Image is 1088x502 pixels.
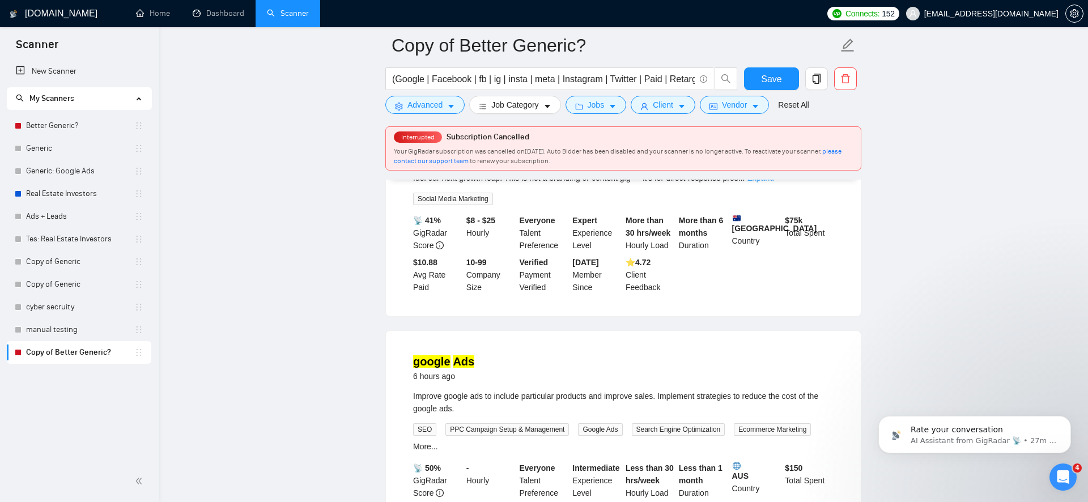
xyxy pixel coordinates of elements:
a: homeHome [136,8,170,18]
iframe: Intercom notifications message [861,392,1088,471]
span: holder [134,348,143,357]
b: More than 6 months [679,216,724,237]
span: holder [134,167,143,176]
b: $8 - $25 [466,216,495,225]
b: ⭐️ 4.72 [626,258,651,267]
span: delete [835,74,856,84]
span: Interrupted [398,133,438,141]
b: $ 150 [785,463,802,473]
button: search [715,67,737,90]
span: Vendor [722,99,747,111]
a: setting [1065,9,1083,18]
button: delete [834,67,857,90]
span: holder [134,189,143,198]
a: Ads + Leads [26,205,134,228]
span: Save [761,72,781,86]
div: GigRadar Score [411,214,464,252]
div: Avg Rate Paid [411,256,464,293]
a: Copy of Generic [26,273,134,296]
b: 10-99 [466,258,487,267]
a: New Scanner [16,60,142,83]
input: Scanner name... [392,31,838,59]
li: Copy of Generic [7,273,151,296]
li: Generic: Google Ads [7,160,151,182]
div: Talent Preference [517,214,571,252]
b: Intermediate [572,463,619,473]
li: Copy of Generic [7,250,151,273]
span: PPC Campaign Setup & Management [445,423,569,436]
span: folder [575,102,583,110]
a: More... [413,442,438,451]
button: setting [1065,5,1083,23]
div: Total Spent [783,214,836,252]
li: Better Generic? [7,114,151,137]
li: New Scanner [7,60,151,83]
span: bars [479,102,487,110]
li: Copy of Better Generic? [7,341,151,364]
span: setting [395,102,403,110]
img: logo [10,5,18,23]
a: searchScanner [267,8,309,18]
div: Talent Preference [517,462,571,499]
iframe: Intercom live chat [1049,463,1077,491]
span: Your GigRadar subscription was cancelled on [DATE] . Auto Bidder has been disabled and your scann... [394,147,841,165]
a: Reset All [778,99,809,111]
a: Generic: Google Ads [26,160,134,182]
input: Search Freelance Jobs... [392,72,695,86]
span: holder [134,121,143,130]
span: 152 [882,7,894,20]
button: settingAdvancedcaret-down [385,96,465,114]
div: Hourly [464,214,517,252]
a: google Ads [413,355,474,368]
b: [GEOGRAPHIC_DATA] [732,214,817,233]
a: Tes: Real Estate Investors [26,228,134,250]
span: 4 [1073,463,1082,473]
span: Connects: [845,7,879,20]
img: upwork-logo.png [832,9,841,18]
a: Generic [26,137,134,160]
span: Scanner [7,36,67,60]
b: 📡 50% [413,463,441,473]
span: search [16,94,24,102]
button: userClientcaret-down [631,96,695,114]
span: Jobs [588,99,605,111]
div: Country [730,214,783,252]
span: edit [840,38,855,53]
span: holder [134,235,143,244]
span: Subscription Cancelled [447,132,529,142]
li: Real Estate Investors [7,182,151,205]
span: idcard [709,102,717,110]
li: cyber secruity [7,296,151,318]
b: [DATE] [572,258,598,267]
span: Client [653,99,673,111]
li: Generic [7,137,151,160]
b: Everyone [520,216,555,225]
span: user [909,10,917,18]
span: caret-down [751,102,759,110]
span: Google Ads [578,423,622,436]
img: 🌐 [733,462,741,470]
div: Duration [677,462,730,499]
b: 📡 41% [413,216,441,225]
mark: google [413,355,450,368]
li: manual testing [7,318,151,341]
span: info-circle [436,489,444,497]
span: copy [806,74,827,84]
span: Advanced [407,99,443,111]
span: holder [134,212,143,221]
b: AUS [732,462,781,480]
li: Tes: Real Estate Investors [7,228,151,250]
div: Payment Verified [517,256,571,293]
b: Verified [520,258,549,267]
mark: Ads [453,355,474,368]
span: holder [134,257,143,266]
b: $10.88 [413,258,437,267]
b: More than 30 hrs/week [626,216,670,237]
div: 6 hours ago [413,369,474,383]
div: Member Since [570,256,623,293]
b: $ 75k [785,216,802,225]
div: Hourly Load [623,214,677,252]
span: Job Category [491,99,538,111]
